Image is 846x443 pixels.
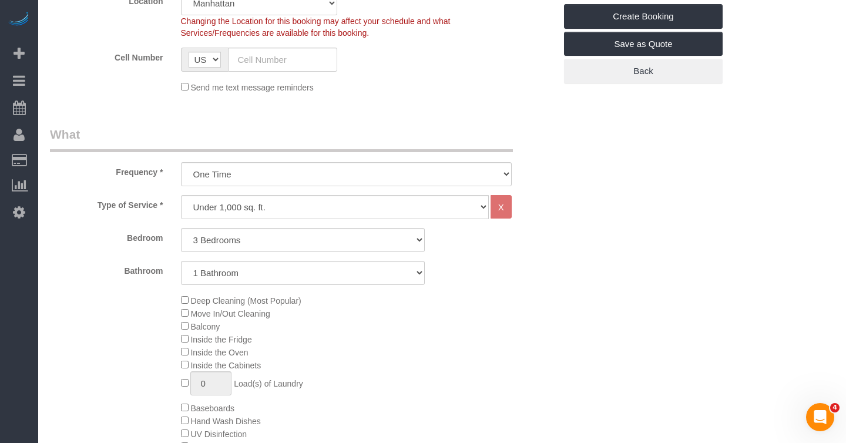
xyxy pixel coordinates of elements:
[41,162,172,178] label: Frequency *
[7,12,31,28] img: Automaid Logo
[181,16,451,38] span: Changing the Location for this booking may affect your schedule and what Services/Frequencies are...
[190,417,260,426] span: Hand Wash Dishes
[41,195,172,211] label: Type of Service *
[806,403,834,431] iframe: Intercom live chat
[564,4,723,29] a: Create Booking
[228,48,338,72] input: Cell Number
[564,32,723,56] a: Save as Quote
[41,48,172,63] label: Cell Number
[830,403,840,412] span: 4
[190,429,247,439] span: UV Disinfection
[190,296,301,306] span: Deep Cleaning (Most Popular)
[41,261,172,277] label: Bathroom
[190,309,270,318] span: Move In/Out Cleaning
[41,228,172,244] label: Bedroom
[190,83,313,92] span: Send me text message reminders
[564,59,723,83] a: Back
[50,126,513,152] legend: What
[190,348,248,357] span: Inside the Oven
[190,335,251,344] span: Inside the Fridge
[234,379,303,388] span: Load(s) of Laundry
[190,361,261,370] span: Inside the Cabinets
[190,322,220,331] span: Balcony
[190,404,234,413] span: Baseboards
